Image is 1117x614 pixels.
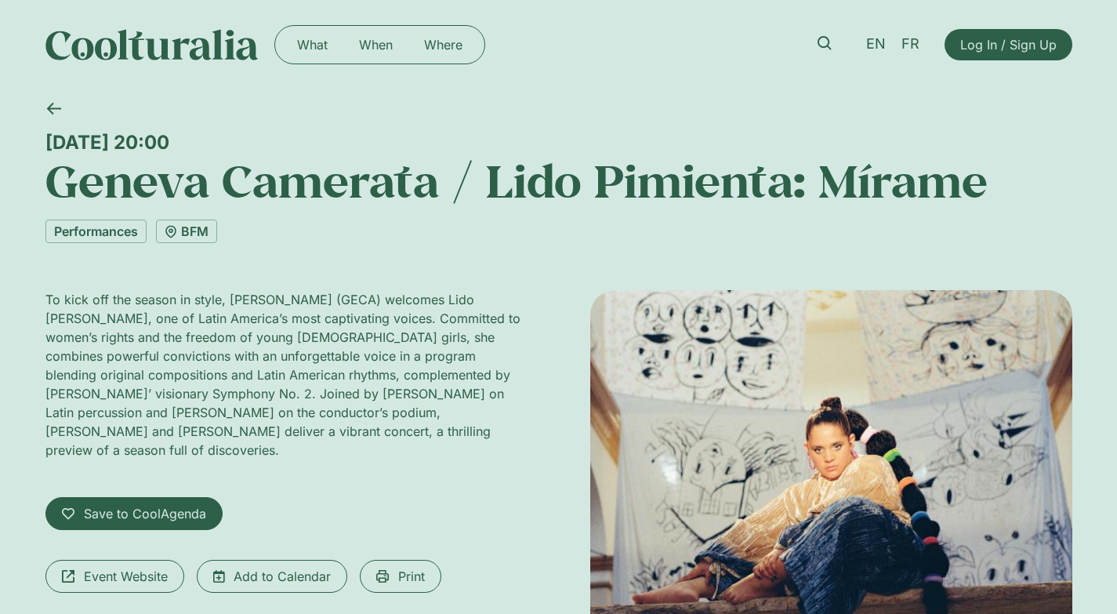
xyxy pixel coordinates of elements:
[858,33,894,56] a: EN
[45,560,184,593] a: Event Website
[45,220,147,243] a: Performances
[901,36,919,53] span: FR
[45,131,1072,154] div: [DATE] 20:00
[281,32,343,57] a: What
[398,567,425,586] span: Print
[45,290,528,460] p: To kick off the season in style, [PERSON_NAME] (GECA) welcomes Lido [PERSON_NAME], one of Latin A...
[84,504,206,523] span: Save to CoolAgenda
[360,560,441,593] a: Print
[84,567,168,586] span: Event Website
[45,154,1072,207] h1: Geneva Camerata / Lido Pimienta: Mírame
[197,560,347,593] a: Add to Calendar
[960,35,1057,54] span: Log In / Sign Up
[156,220,217,243] a: BFM
[866,36,886,53] span: EN
[234,567,331,586] span: Add to Calendar
[945,29,1072,60] a: Log In / Sign Up
[408,32,478,57] a: Where
[894,33,927,56] a: FR
[281,32,478,57] nav: Menu
[343,32,408,57] a: When
[45,497,223,530] a: Save to CoolAgenda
